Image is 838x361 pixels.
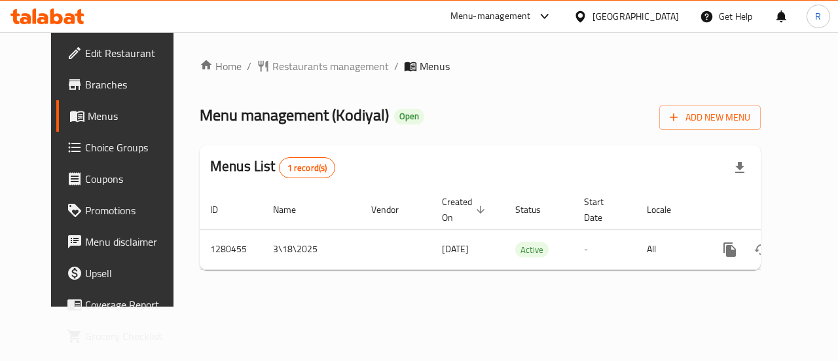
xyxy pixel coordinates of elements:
[659,105,761,130] button: Add New Menu
[210,202,235,218] span: ID
[210,157,335,178] h2: Menus List
[85,202,181,218] span: Promotions
[394,58,399,74] li: /
[56,320,191,352] a: Grocery Checklist
[85,234,181,250] span: Menu disclaimer
[56,226,191,257] a: Menu disclaimer
[724,152,756,183] div: Export file
[394,109,424,124] div: Open
[200,100,389,130] span: Menu management ( Kodiyal )
[420,58,450,74] span: Menus
[200,229,263,269] td: 1280455
[85,171,181,187] span: Coupons
[714,234,746,265] button: more
[56,257,191,289] a: Upsell
[56,37,191,69] a: Edit Restaurant
[279,157,336,178] div: Total records count
[85,297,181,313] span: Coverage Report
[85,265,181,281] span: Upsell
[85,328,181,344] span: Grocery Checklist
[647,202,688,218] span: Locale
[85,45,181,61] span: Edit Restaurant
[257,58,389,74] a: Restaurants management
[273,202,313,218] span: Name
[200,58,242,74] a: Home
[371,202,416,218] span: Vendor
[272,58,389,74] span: Restaurants management
[442,240,469,257] span: [DATE]
[636,229,704,269] td: All
[815,9,821,24] span: R
[200,58,761,74] nav: breadcrumb
[584,194,621,225] span: Start Date
[56,100,191,132] a: Menus
[280,162,335,174] span: 1 record(s)
[515,202,558,218] span: Status
[450,9,531,24] div: Menu-management
[592,9,679,24] div: [GEOGRAPHIC_DATA]
[56,132,191,163] a: Choice Groups
[88,108,181,124] span: Menus
[85,140,181,155] span: Choice Groups
[56,163,191,195] a: Coupons
[263,229,361,269] td: 3\18\2025
[85,77,181,92] span: Branches
[515,242,549,257] span: Active
[56,69,191,100] a: Branches
[670,109,750,126] span: Add New Menu
[394,111,424,122] span: Open
[56,195,191,226] a: Promotions
[746,234,777,265] button: Change Status
[56,289,191,320] a: Coverage Report
[247,58,251,74] li: /
[442,194,489,225] span: Created On
[574,229,636,269] td: -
